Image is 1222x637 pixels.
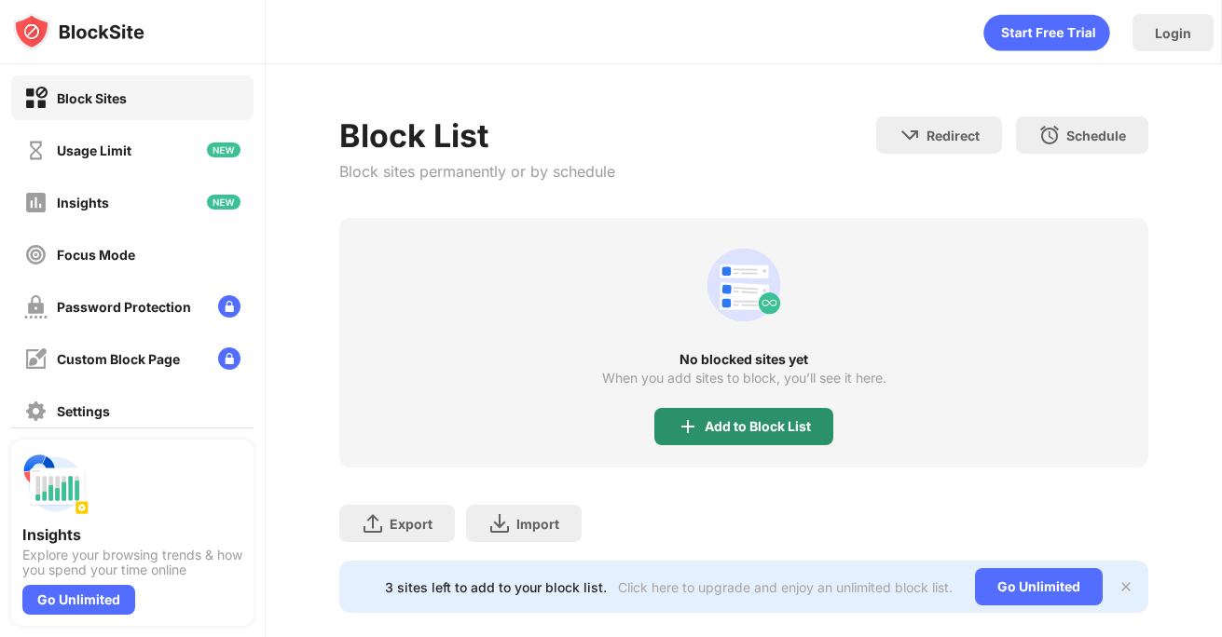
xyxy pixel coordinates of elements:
[57,403,110,419] div: Settings
[22,585,135,615] div: Go Unlimited
[207,142,240,157] img: new-icon.svg
[57,195,109,210] div: Insights
[602,371,886,386] div: When you add sites to block, you’ll see it here.
[24,295,48,318] img: password-protection-off.svg
[57,90,127,106] div: Block Sites
[218,295,240,318] img: lock-menu.svg
[24,347,48,371] img: customize-block-page-off.svg
[57,351,180,367] div: Custom Block Page
[983,14,1110,51] div: animation
[24,139,48,162] img: time-usage-off.svg
[516,516,559,532] div: Import
[339,162,615,181] div: Block sites permanently or by schedule
[618,579,953,595] div: Click here to upgrade and enjoy an unlimited block list.
[1155,25,1191,41] div: Login
[207,195,240,210] img: new-icon.svg
[13,13,144,50] img: logo-blocksite.svg
[1066,128,1126,143] div: Schedule
[385,579,607,595] div: 3 sites left to add to your block list.
[218,347,240,370] img: lock-menu.svg
[927,128,980,143] div: Redirect
[22,548,242,577] div: Explore your browsing trends & how you spend your time online
[57,299,191,315] div: Password Protection
[22,451,89,518] img: push-insights.svg
[24,191,48,214] img: insights-off.svg
[22,525,242,544] div: Insights
[339,352,1149,367] div: No blocked sites yet
[1119,579,1133,594] img: x-button.svg
[705,419,811,434] div: Add to Block List
[24,400,48,423] img: settings-off.svg
[390,516,433,532] div: Export
[24,243,48,266] img: focus-off.svg
[57,247,135,263] div: Focus Mode
[699,240,789,330] div: animation
[24,87,48,110] img: block-on.svg
[339,116,615,155] div: Block List
[57,142,131,158] div: Usage Limit
[975,568,1103,605] div: Go Unlimited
